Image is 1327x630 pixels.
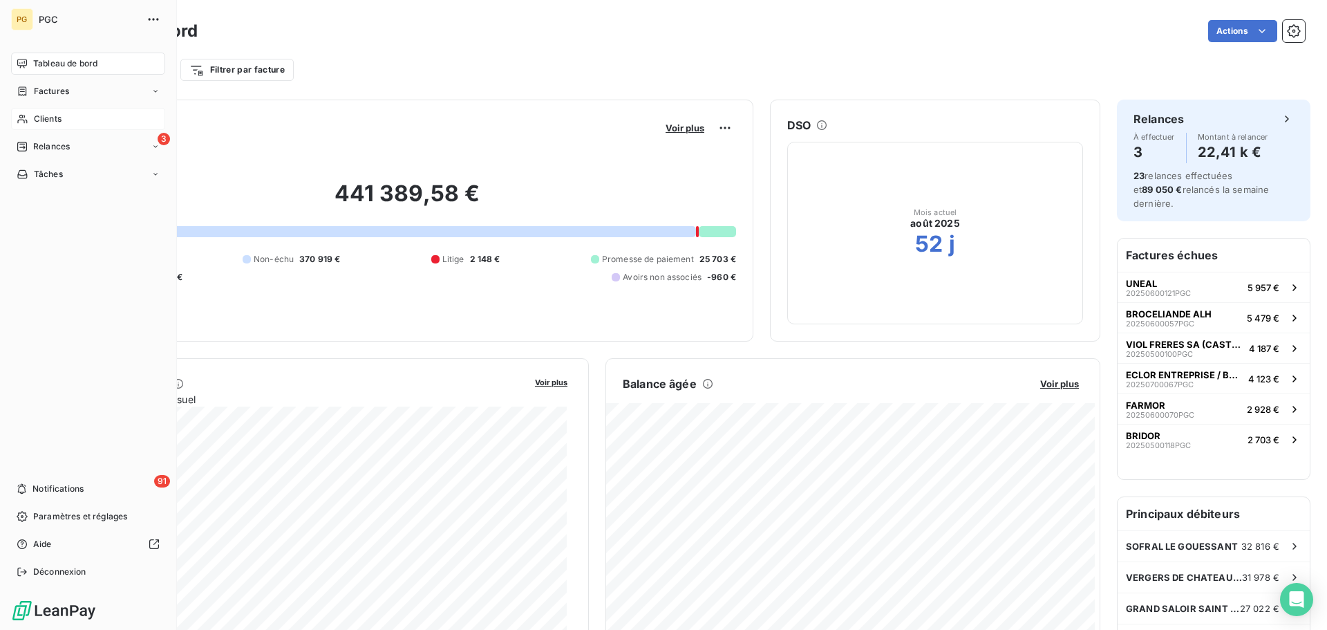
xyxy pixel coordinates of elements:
[1198,141,1268,163] h4: 22,41 k €
[33,510,127,523] span: Paramètres et réglages
[787,117,811,133] h6: DSO
[1133,170,1145,181] span: 23
[1249,343,1279,354] span: 4 187 €
[1242,572,1279,583] span: 31 978 €
[535,378,567,387] span: Voir plus
[33,566,86,578] span: Déconnexion
[1240,603,1279,614] span: 27 022 €
[158,133,170,145] span: 3
[1126,380,1194,389] span: 20250700067PGC
[1118,393,1310,424] button: FARMOR20250600070PGC2 928 €
[11,8,33,30] div: PG
[915,230,943,258] h2: 52
[531,376,572,388] button: Voir plus
[1126,319,1194,328] span: 20250600057PGC
[1126,430,1160,441] span: BRIDOR
[1126,400,1165,411] span: FARMOR
[33,538,52,550] span: Aide
[11,600,97,622] img: Logo LeanPay
[1198,133,1268,141] span: Montant à relancer
[1247,404,1279,415] span: 2 928 €
[1126,603,1240,614] span: GRAND SALOIR SAINT NICOLAS
[11,80,165,102] a: Factures
[1142,184,1182,195] span: 89 050 €
[1248,434,1279,445] span: 2 703 €
[78,180,736,221] h2: 441 389,58 €
[910,216,959,230] span: août 2025
[1133,111,1184,127] h6: Relances
[470,253,500,266] span: 2 148 €
[11,163,165,185] a: Tâches
[34,113,62,125] span: Clients
[1118,333,1310,363] button: VIOL FRERES SA (CASTEL VIANDES20250500100PGC4 187 €
[949,230,955,258] h2: j
[33,57,97,70] span: Tableau de bord
[34,85,69,98] span: Factures
[11,506,165,528] a: Paramètres et réglages
[1133,141,1175,163] h4: 3
[1126,289,1191,297] span: 20250600121PGC
[707,271,736,284] span: -960 €
[1248,373,1279,385] span: 4 123 €
[1126,541,1238,552] span: SOFRAL LE GOUESSANT
[1247,313,1279,324] span: 5 479 €
[1126,278,1157,289] span: UNEAL
[11,533,165,555] a: Aide
[1118,272,1310,302] button: UNEAL20250600121PGC5 957 €
[1126,411,1194,419] span: 20250600070PGC
[1126,572,1242,583] span: VERGERS DE CHATEAUBOURG SAS
[914,208,957,216] span: Mois actuel
[1118,302,1310,333] button: BROCELIANDE ALH20250600057PGC5 479 €
[661,122,708,134] button: Voir plus
[1126,369,1243,380] span: ECLOR ENTREPRISE / BOISSONS
[602,253,694,266] span: Promesse de paiement
[1208,20,1277,42] button: Actions
[1133,170,1269,209] span: relances effectuées et relancés la semaine dernière.
[78,392,525,407] span: Chiffre d'affaires mensuel
[11,136,165,158] a: 3Relances
[1133,133,1175,141] span: À effectuer
[1118,424,1310,454] button: BRIDOR20250500118PGC2 703 €
[1118,239,1310,272] h6: Factures échues
[1126,350,1193,358] span: 20250500100PGC
[180,59,294,81] button: Filtrer par facture
[1036,378,1083,390] button: Voir plus
[623,271,702,284] span: Avoirs non associés
[34,168,63,180] span: Tâches
[1126,308,1212,319] span: BROCELIANDE ALH
[254,253,294,266] span: Non-échu
[33,140,70,153] span: Relances
[1241,541,1279,552] span: 32 816 €
[11,108,165,130] a: Clients
[154,475,170,488] span: 91
[699,253,736,266] span: 25 703 €
[666,122,704,133] span: Voir plus
[623,376,697,392] h6: Balance âgée
[1280,583,1313,616] div: Open Intercom Messenger
[1126,441,1191,450] span: 20250500118PGC
[39,14,138,25] span: PGC
[1118,497,1310,530] h6: Principaux débiteurs
[299,253,340,266] span: 370 919 €
[442,253,464,266] span: Litige
[32,483,84,495] span: Notifications
[1248,282,1279,293] span: 5 957 €
[1118,363,1310,393] button: ECLOR ENTREPRISE / BOISSONS20250700067PGC4 123 €
[11,53,165,75] a: Tableau de bord
[1126,339,1243,350] span: VIOL FRERES SA (CASTEL VIANDES
[1040,378,1079,389] span: Voir plus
